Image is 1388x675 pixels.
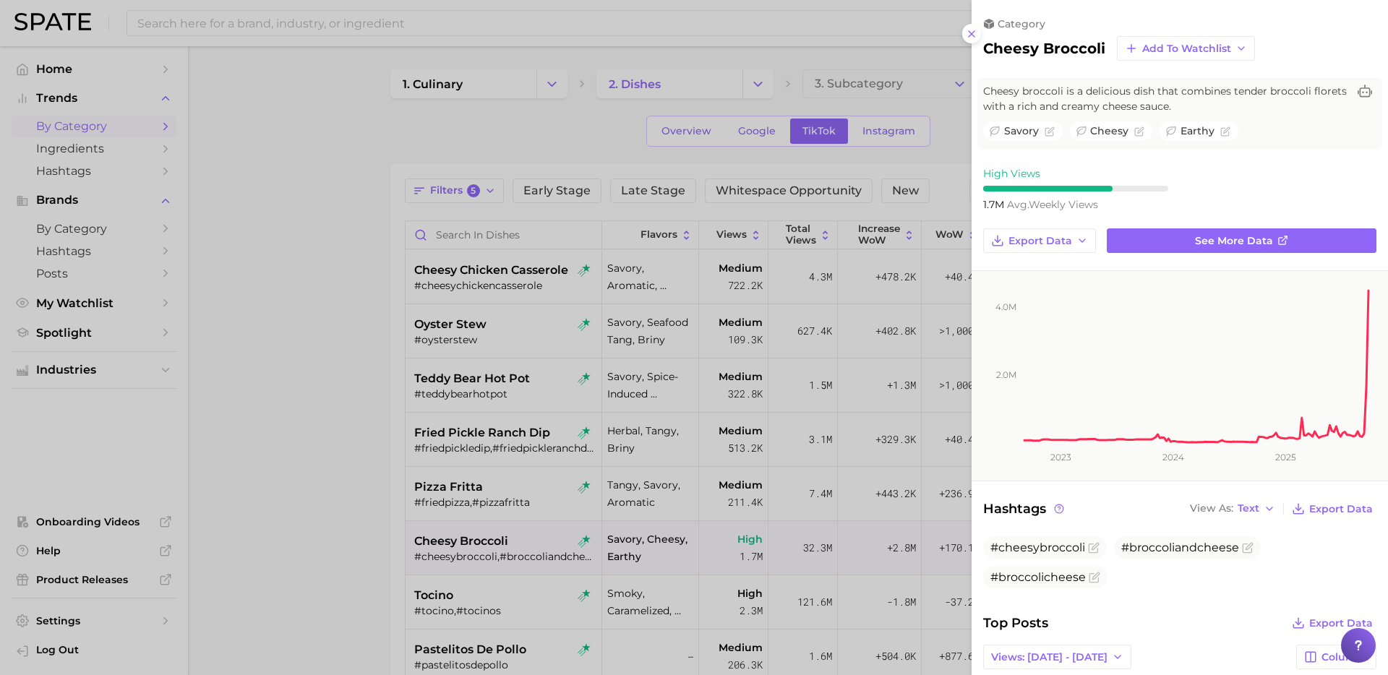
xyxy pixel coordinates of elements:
[1288,613,1376,633] button: Export Data
[1195,235,1273,247] span: See more data
[1045,126,1055,137] button: Flag as miscategorized or irrelevant
[1142,43,1231,55] span: Add to Watchlist
[1004,124,1039,139] span: savory
[990,570,1086,584] span: #broccolicheese
[1238,504,1259,512] span: Text
[1008,235,1072,247] span: Export Data
[998,17,1045,30] span: category
[1117,36,1255,61] button: Add to Watchlist
[1296,645,1376,669] button: Columns
[1050,452,1071,463] tspan: 2023
[1242,542,1254,554] button: Flag as miscategorized or irrelevant
[983,186,1168,192] div: 7 / 10
[983,228,1096,253] button: Export Data
[983,198,1007,211] span: 1.7m
[1107,228,1376,253] a: See more data
[1321,651,1368,663] span: Columns
[995,301,1016,312] tspan: 4.0m
[996,369,1016,380] tspan: 2.0m
[1220,126,1230,137] button: Flag as miscategorized or irrelevant
[991,651,1108,663] span: Views: [DATE] - [DATE]
[1309,503,1373,515] span: Export Data
[1288,499,1376,519] button: Export Data
[1089,572,1100,583] button: Flag as miscategorized or irrelevant
[1275,452,1296,463] tspan: 2025
[1190,504,1233,512] span: View As
[983,613,1048,633] span: Top Posts
[1088,542,1100,554] button: Flag as miscategorized or irrelevant
[983,40,1105,57] h2: cheesy broccoli
[1007,198,1029,211] abbr: average
[983,84,1348,114] span: Cheesy broccoli is a delicious dish that combines tender broccoli florets with a rich and creamy ...
[1134,126,1144,137] button: Flag as miscategorized or irrelevant
[1090,124,1128,139] span: cheesy
[983,499,1066,519] span: Hashtags
[1309,617,1373,629] span: Export Data
[1007,198,1098,211] span: weekly views
[1186,499,1279,518] button: View AsText
[1181,124,1214,139] span: earthy
[1162,452,1184,463] tspan: 2024
[1121,541,1239,554] span: #broccoliandcheese
[990,541,1085,554] span: #cheesybroccoli
[983,167,1168,180] div: High Views
[983,645,1131,669] button: Views: [DATE] - [DATE]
